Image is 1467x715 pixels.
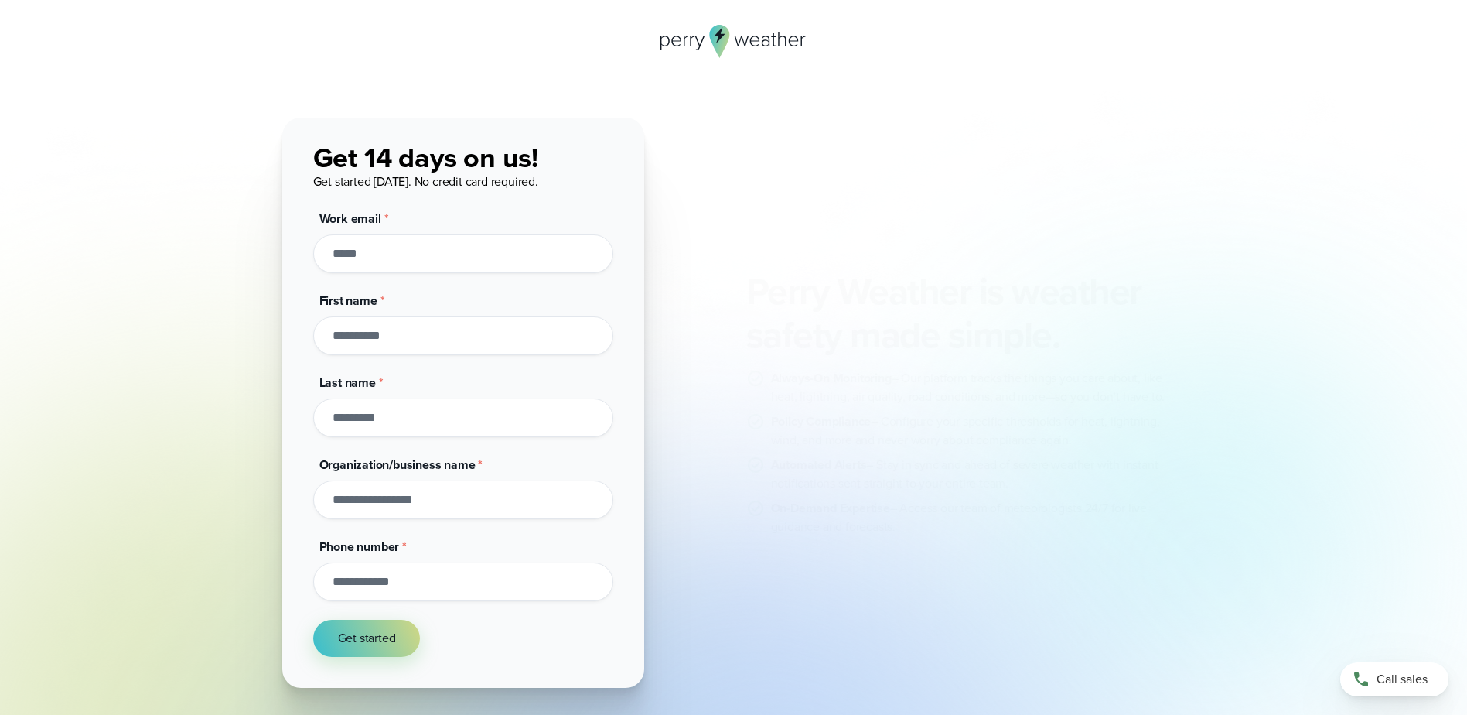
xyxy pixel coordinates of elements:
a: Call sales [1340,662,1448,696]
span: Last name [319,374,376,392]
span: Get started [DATE]. No credit card required. [313,173,538,190]
button: Get started [313,620,421,657]
span: Get started [338,629,396,648]
span: Call sales [1377,670,1428,689]
span: Organization/business name [319,456,476,474]
span: Work email [319,210,381,227]
span: Phone number [319,538,400,556]
span: Get 14 days on us! [313,137,538,178]
span: First name [319,292,377,310]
